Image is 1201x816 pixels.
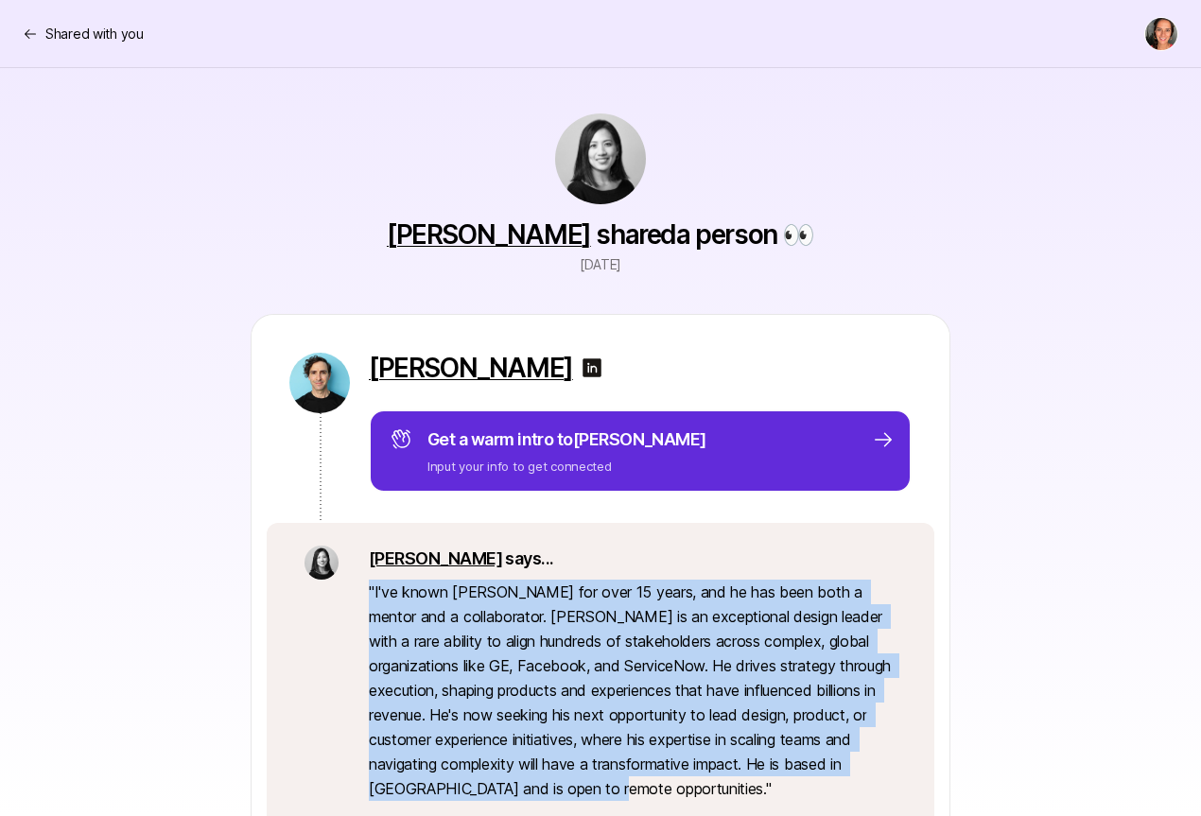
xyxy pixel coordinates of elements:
p: " I've known [PERSON_NAME] for over 15 years, and he has been both a mentor and a collaborator. [... [369,580,896,801]
img: a6da1878_b95e_422e_bba6_ac01d30c5b5f.jpg [305,546,339,580]
img: a6da1878_b95e_422e_bba6_ac01d30c5b5f.jpg [555,113,646,204]
a: [PERSON_NAME] [387,218,591,251]
span: to [PERSON_NAME] [557,429,706,449]
p: Input your info to get connected [427,457,706,476]
img: linkedin-logo [581,356,603,379]
p: Get a warm intro [427,426,706,453]
p: shared a person 👀 [387,219,814,250]
a: [PERSON_NAME] [369,353,573,383]
img: Lia Siebert [1145,18,1177,50]
img: 96d2a0e4_1874_4b12_b72d_b7b3d0246393.jpg [289,353,350,413]
a: [PERSON_NAME] [369,548,502,568]
button: Lia Siebert [1144,17,1178,51]
p: [DATE] [580,253,621,276]
p: says... [369,546,896,572]
p: Shared with you [45,23,144,45]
